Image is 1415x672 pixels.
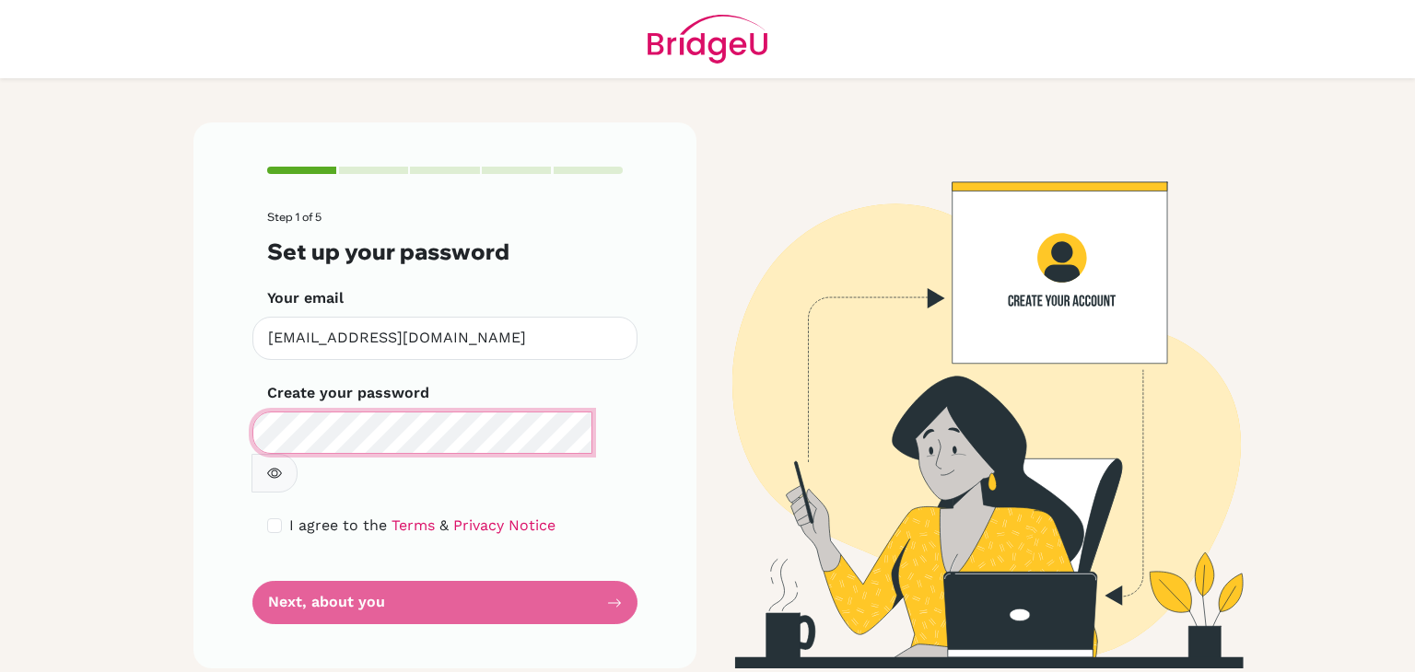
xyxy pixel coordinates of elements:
label: Create your password [267,382,429,404]
span: & [439,516,449,534]
a: Terms [392,516,435,534]
label: Your email [267,287,344,309]
span: I agree to the [289,516,387,534]
input: Insert your email* [252,317,637,360]
a: Privacy Notice [453,516,555,534]
span: Step 1 of 5 [267,210,322,224]
h3: Set up your password [267,238,623,265]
